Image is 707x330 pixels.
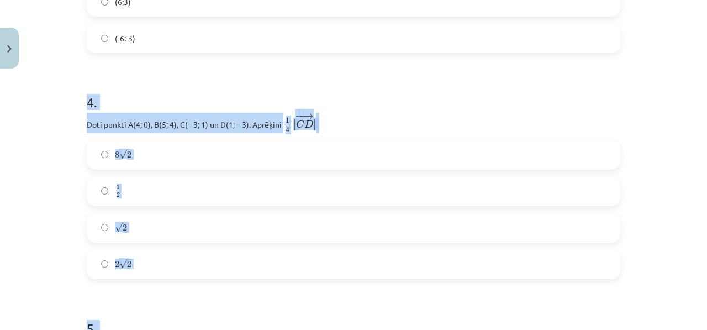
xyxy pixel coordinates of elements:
[286,127,289,133] span: 4
[115,223,123,232] span: √
[299,113,300,119] span: −
[117,185,120,190] span: 1
[115,151,119,158] span: 8
[115,261,119,268] span: 2
[7,45,12,53] img: icon-close-lesson-0947bae3869378f0d4975bcd49f059093ad1ed9edebbc8119c70593378902aed.svg
[313,119,316,131] span: |
[304,120,313,128] span: D
[293,119,296,131] span: |
[115,33,135,44] span: (-6:-3)
[296,120,304,128] span: C
[295,113,303,119] span: −
[87,75,620,109] h1: 4 .
[127,151,131,158] span: 2
[286,118,289,123] span: 1
[117,192,120,197] span: 2
[119,259,127,269] span: √
[119,150,127,159] span: √
[303,113,314,119] span: →
[101,35,108,42] input: (-6:-3)
[87,113,620,133] p: Doti punkti A(4; 0), B(5; 4), C(– 3; 1) un D(1; – 3). Aprēķini ﻿ .
[127,261,131,268] span: 2
[123,224,127,231] span: 2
